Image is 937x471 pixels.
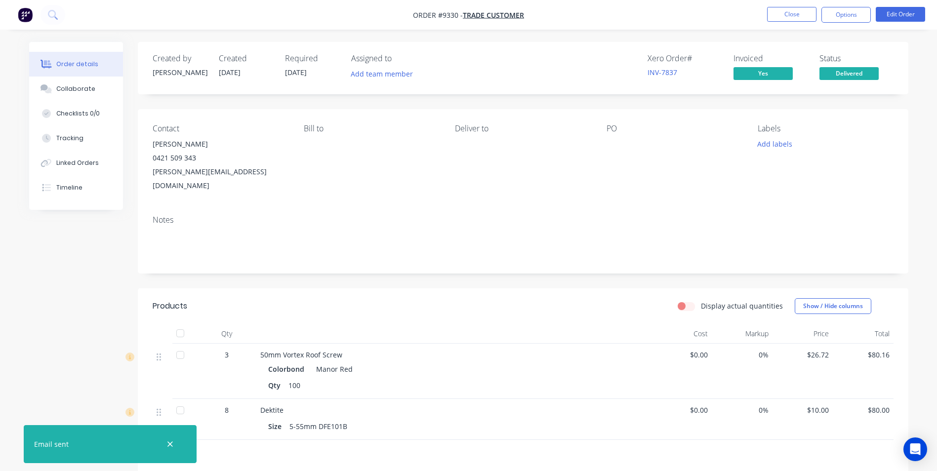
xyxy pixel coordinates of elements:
span: Yes [733,67,793,79]
div: Checklists 0/0 [56,109,100,118]
span: Order #9330 - [413,10,463,20]
div: Total [833,324,894,344]
div: Price [773,324,833,344]
button: Add team member [351,67,418,80]
div: 100 [285,378,304,392]
span: [DATE] [219,68,241,77]
div: Size [268,419,285,433]
div: Invoiced [733,54,808,63]
div: Qty [197,324,256,344]
div: Colorbond [268,362,308,376]
span: $10.00 [776,405,829,415]
span: [DATE] [285,68,307,77]
div: Labels [758,124,893,133]
div: Collaborate [56,84,95,93]
div: Products [153,300,187,312]
span: 8 [225,405,229,415]
div: [PERSON_NAME][EMAIL_ADDRESS][DOMAIN_NAME] [153,165,288,193]
div: Markup [712,324,773,344]
div: 5-55mm DFE101B [285,419,351,433]
button: Add labels [752,137,798,151]
div: Created [219,54,273,63]
div: [PERSON_NAME]0421 509 343[PERSON_NAME][EMAIL_ADDRESS][DOMAIN_NAME] [153,137,288,193]
div: Email sent [34,439,69,449]
button: Close [767,7,816,22]
div: Xero Order # [648,54,722,63]
button: Show / Hide columns [795,298,871,314]
button: Delivered [819,67,879,82]
span: $0.00 [655,405,708,415]
span: Delivered [819,67,879,79]
div: [PERSON_NAME] [153,67,207,78]
div: Contact [153,124,288,133]
div: Assigned to [351,54,450,63]
button: Timeline [29,175,123,200]
span: $26.72 [776,350,829,360]
div: Deliver to [455,124,590,133]
button: Options [821,7,871,23]
div: Order details [56,60,98,69]
span: $80.00 [837,405,890,415]
button: Checklists 0/0 [29,101,123,126]
div: Timeline [56,183,82,192]
span: 50mm Vortex Roof Screw [260,350,342,359]
div: Open Intercom Messenger [903,437,927,461]
button: Linked Orders [29,151,123,175]
img: Factory [18,7,33,22]
label: Display actual quantities [701,301,783,311]
div: Notes [153,215,894,225]
button: Tracking [29,126,123,151]
span: 3 [225,350,229,360]
div: Bill to [304,124,439,133]
div: 0421 509 343 [153,151,288,165]
div: Required [285,54,339,63]
div: Tracking [56,134,83,143]
button: Edit Order [876,7,925,22]
a: INV-7837 [648,68,677,77]
div: Created by [153,54,207,63]
span: 0% [716,405,769,415]
div: PO [607,124,742,133]
span: $80.16 [837,350,890,360]
button: Order details [29,52,123,77]
button: Add team member [345,67,418,80]
div: Linked Orders [56,158,99,167]
div: [PERSON_NAME] [153,137,288,151]
span: 0% [716,350,769,360]
div: Status [819,54,894,63]
div: Cost [652,324,712,344]
span: Dektite [260,405,284,415]
button: Collaborate [29,77,123,101]
div: Manor Red [312,362,353,376]
div: Qty [268,378,285,392]
a: Trade Customer [463,10,524,20]
span: $0.00 [655,350,708,360]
